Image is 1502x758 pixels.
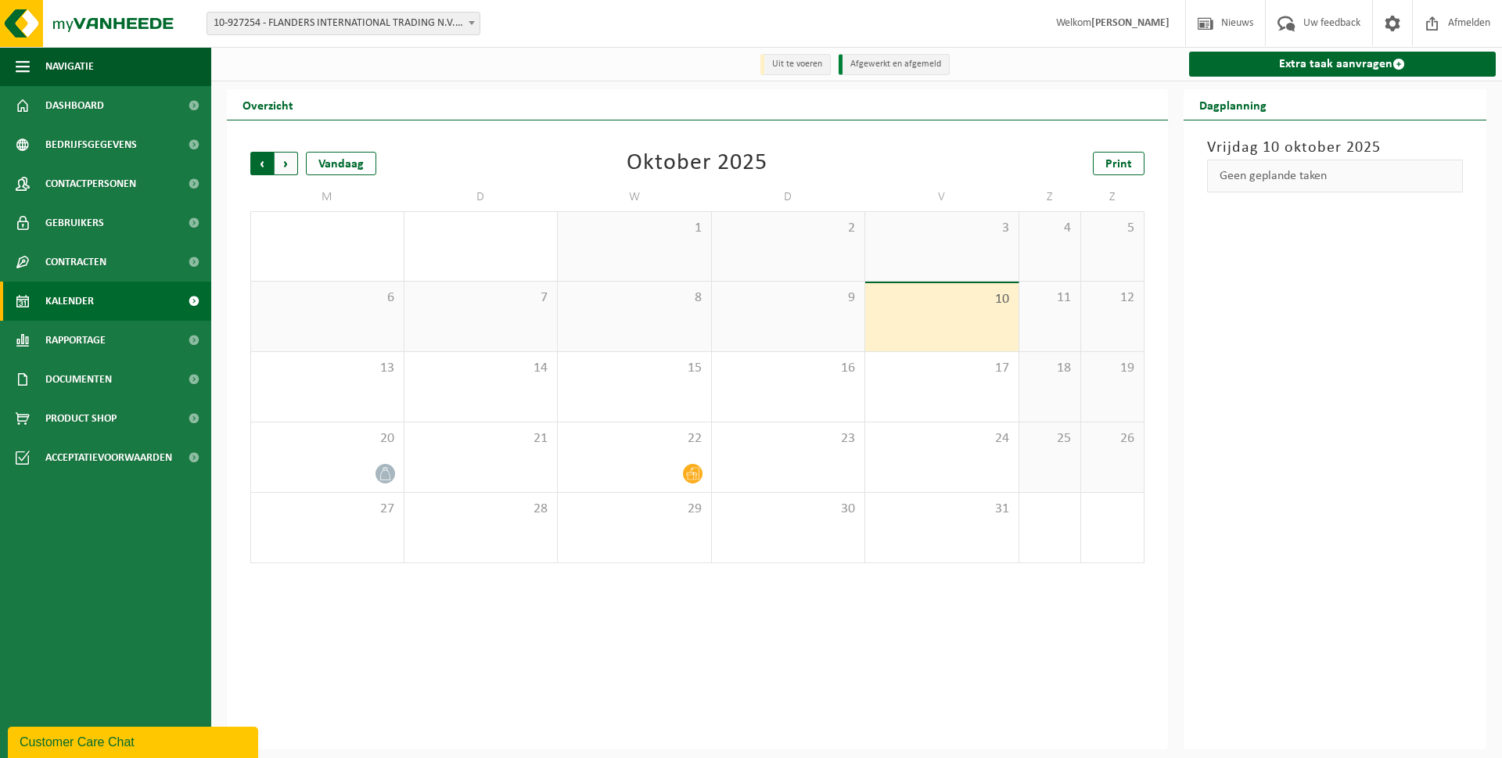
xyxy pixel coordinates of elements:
iframe: chat widget [8,724,261,758]
td: Z [1081,183,1144,211]
span: Bedrijfsgegevens [45,125,137,164]
span: 16 [720,360,857,377]
div: Vandaag [306,152,376,175]
span: Volgende [275,152,298,175]
td: M [250,183,404,211]
span: 10-927254 - FLANDERS INTERNATIONAL TRADING N.V. - ZWALM [207,12,480,35]
span: Gebruikers [45,203,104,242]
span: 17 [873,360,1011,377]
h3: Vrijdag 10 oktober 2025 [1207,136,1464,160]
span: Vorige [250,152,274,175]
span: 14 [412,360,550,377]
span: 6 [259,289,396,307]
span: 30 [720,501,857,518]
span: 23 [720,430,857,447]
span: 4 [1027,220,1073,237]
li: Afgewerkt en afgemeld [839,54,950,75]
span: 2 [720,220,857,237]
td: D [404,183,559,211]
span: 18 [1027,360,1073,377]
span: Kalender [45,282,94,321]
span: 22 [566,430,703,447]
span: Print [1105,158,1132,171]
span: 28 [412,501,550,518]
a: Extra taak aanvragen [1189,52,1497,77]
span: Rapportage [45,321,106,360]
span: 10-927254 - FLANDERS INTERNATIONAL TRADING N.V. - ZWALM [207,13,480,34]
strong: [PERSON_NAME] [1091,17,1170,29]
span: Dashboard [45,86,104,125]
span: Contactpersonen [45,164,136,203]
span: 3 [873,220,1011,237]
td: Z [1019,183,1082,211]
span: 29 [566,501,703,518]
span: 7 [412,289,550,307]
span: Navigatie [45,47,94,86]
span: 27 [259,501,396,518]
span: Acceptatievoorwaarden [45,438,172,477]
span: 8 [566,289,703,307]
a: Print [1093,152,1144,175]
span: 13 [259,360,396,377]
td: D [712,183,866,211]
h2: Overzicht [227,89,309,120]
span: Product Shop [45,399,117,438]
span: 19 [1089,360,1135,377]
span: 31 [873,501,1011,518]
div: Oktober 2025 [627,152,767,175]
span: 21 [412,430,550,447]
span: 24 [873,430,1011,447]
h2: Dagplanning [1184,89,1282,120]
div: Geen geplande taken [1207,160,1464,192]
span: 10 [873,291,1011,308]
li: Uit te voeren [760,54,831,75]
td: W [558,183,712,211]
span: 20 [259,430,396,447]
span: 9 [720,289,857,307]
span: 11 [1027,289,1073,307]
span: Documenten [45,360,112,399]
span: 12 [1089,289,1135,307]
span: 26 [1089,430,1135,447]
span: 15 [566,360,703,377]
span: 25 [1027,430,1073,447]
td: V [865,183,1019,211]
span: 1 [566,220,703,237]
span: 5 [1089,220,1135,237]
span: Contracten [45,242,106,282]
